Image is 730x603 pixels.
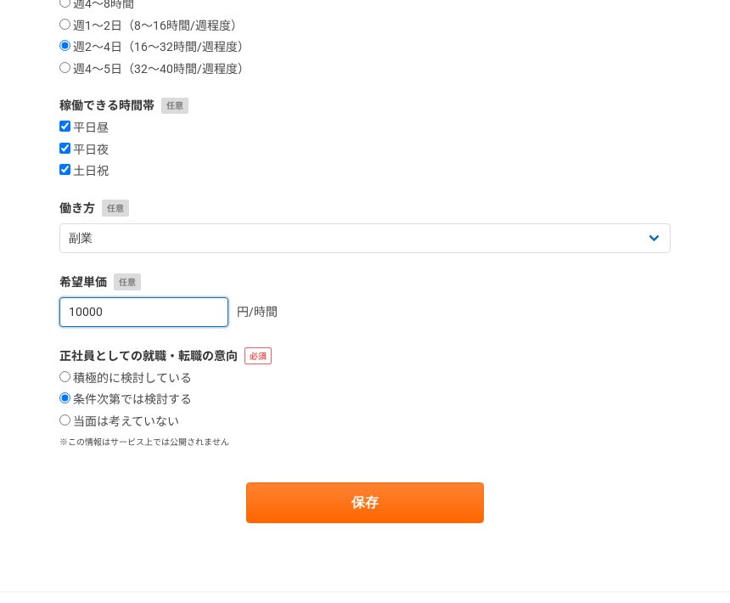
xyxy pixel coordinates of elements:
[59,97,671,115] label: 稼働できる時間帯
[59,62,250,77] label: 週4〜5日（32〜40時間/週程度）
[59,371,70,382] input: 積極的に検討している
[59,19,70,30] input: 週1〜2日（8〜16時間/週程度）
[59,62,70,73] input: 週4〜5日（32〜40時間/週程度）
[59,273,671,291] label: 希望単価
[59,414,70,425] input: 当面は考えていない
[59,414,179,430] label: 当面は考えていない
[59,40,70,51] input: 週2〜4日（16〜32時間/週程度）
[59,371,192,386] label: 積極的に検討している
[59,164,109,179] label: 土日祝
[59,19,243,34] label: 週1〜2日（8〜16時間/週程度）
[59,164,70,175] input: 土日祝
[59,392,192,408] label: 条件次第では検討する
[59,392,70,403] input: 条件次第では検討する
[59,143,109,158] label: 平日夜
[59,200,671,217] label: 働き方
[59,121,109,136] label: 平日昼
[59,347,671,365] label: 正社員としての就職・転職の意向
[59,40,250,55] label: 週2〜4日（16〜32時間/週程度）
[237,305,278,318] span: 円/時間
[246,482,484,523] button: 保存
[59,143,70,154] input: 平日夜
[59,121,70,132] input: 平日昼
[59,436,671,448] p: ※この情報はサービス上では公開されません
